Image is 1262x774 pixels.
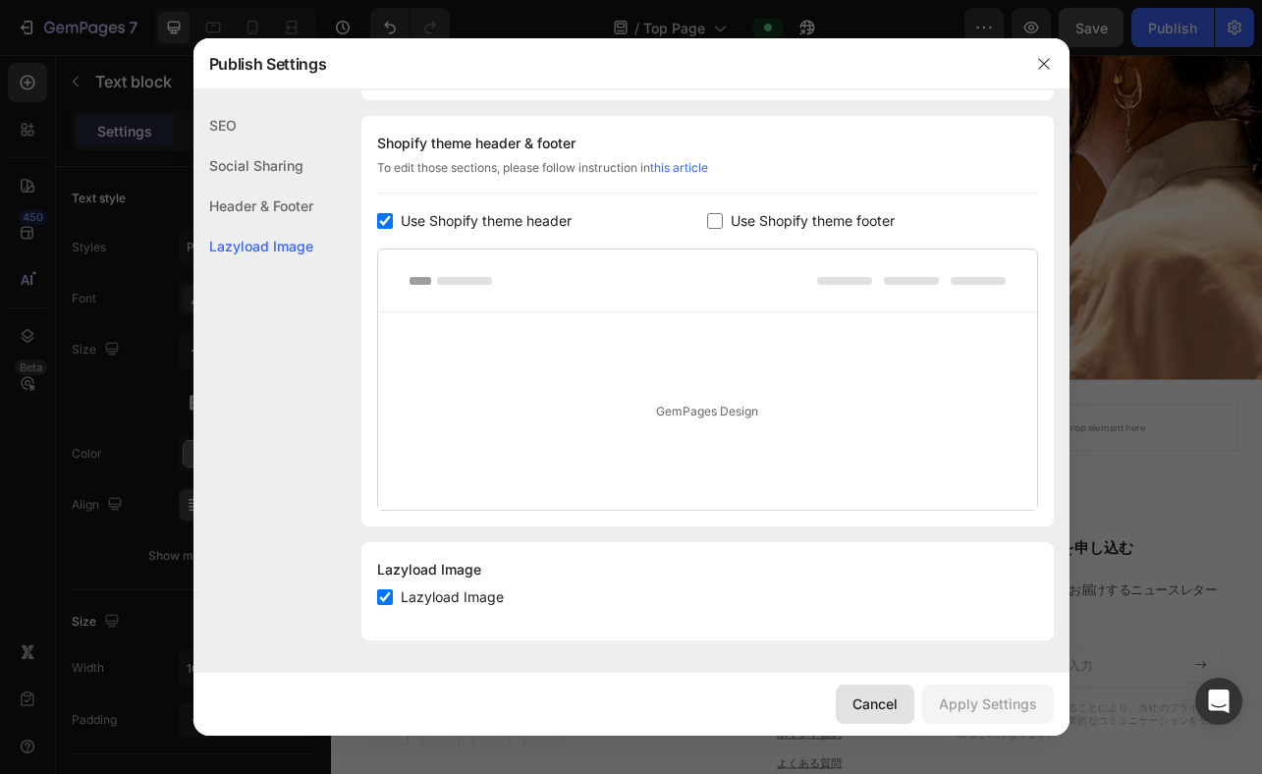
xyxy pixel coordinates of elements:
a: this article [650,160,708,175]
div: Drop element here [171,464,275,479]
div: Shopify theme header & footer [377,132,1038,155]
button: Apply Settings [922,685,1054,724]
div: Header & Footer [193,186,313,226]
a: 利用規約 [565,705,620,721]
a: ブランド [337,668,392,684]
h2: ニュースレターを申し込む [791,611,1129,639]
span: Use Shopify theme footer [731,209,895,233]
a: プライバシーポリシー [565,668,702,684]
div: Cancel [852,693,898,714]
div: Open Intercom Messenger [1195,678,1242,725]
button: Cancel [836,685,914,724]
span: Use Shopify theme header [401,209,572,233]
p: カテゴリー [337,701,529,726]
div: Lazyload Image [377,558,1038,581]
span: Lazyload Image [401,585,504,609]
a: 特定商取引法に基づく表記 [565,742,730,757]
p: オトクな最新情報をお届けするニュースレターにご登録ください！ [793,664,1127,721]
div: Drop element here [927,464,1031,479]
div: Apply Settings [939,693,1037,714]
p: 新着情報 [337,738,529,762]
div: Drop element here [549,464,653,479]
h2: 規約 [563,611,759,639]
h2: ショップ [335,611,531,639]
div: To edit those sections, please follow instruction in [377,159,1038,193]
div: GemPages Design [378,312,1037,510]
div: Publish Settings [193,38,1018,89]
div: SEO [193,105,313,145]
div: Social Sharing [193,145,313,186]
div: Lazyload Image [193,226,313,266]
